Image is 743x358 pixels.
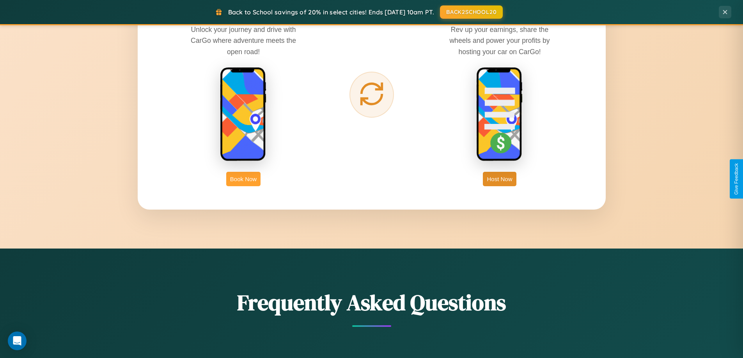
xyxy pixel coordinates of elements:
div: Give Feedback [734,163,739,195]
div: Open Intercom Messenger [8,332,27,350]
p: Unlock your journey and drive with CarGo where adventure meets the open road! [185,24,302,57]
img: host phone [476,67,523,162]
button: BACK2SCHOOL20 [440,5,503,19]
span: Back to School savings of 20% in select cities! Ends [DATE] 10am PT. [228,8,434,16]
h2: Frequently Asked Questions [138,287,606,317]
img: rent phone [220,67,267,162]
p: Rev up your earnings, share the wheels and power your profits by hosting your car on CarGo! [441,24,558,57]
button: Host Now [483,172,516,186]
button: Book Now [226,172,261,186]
